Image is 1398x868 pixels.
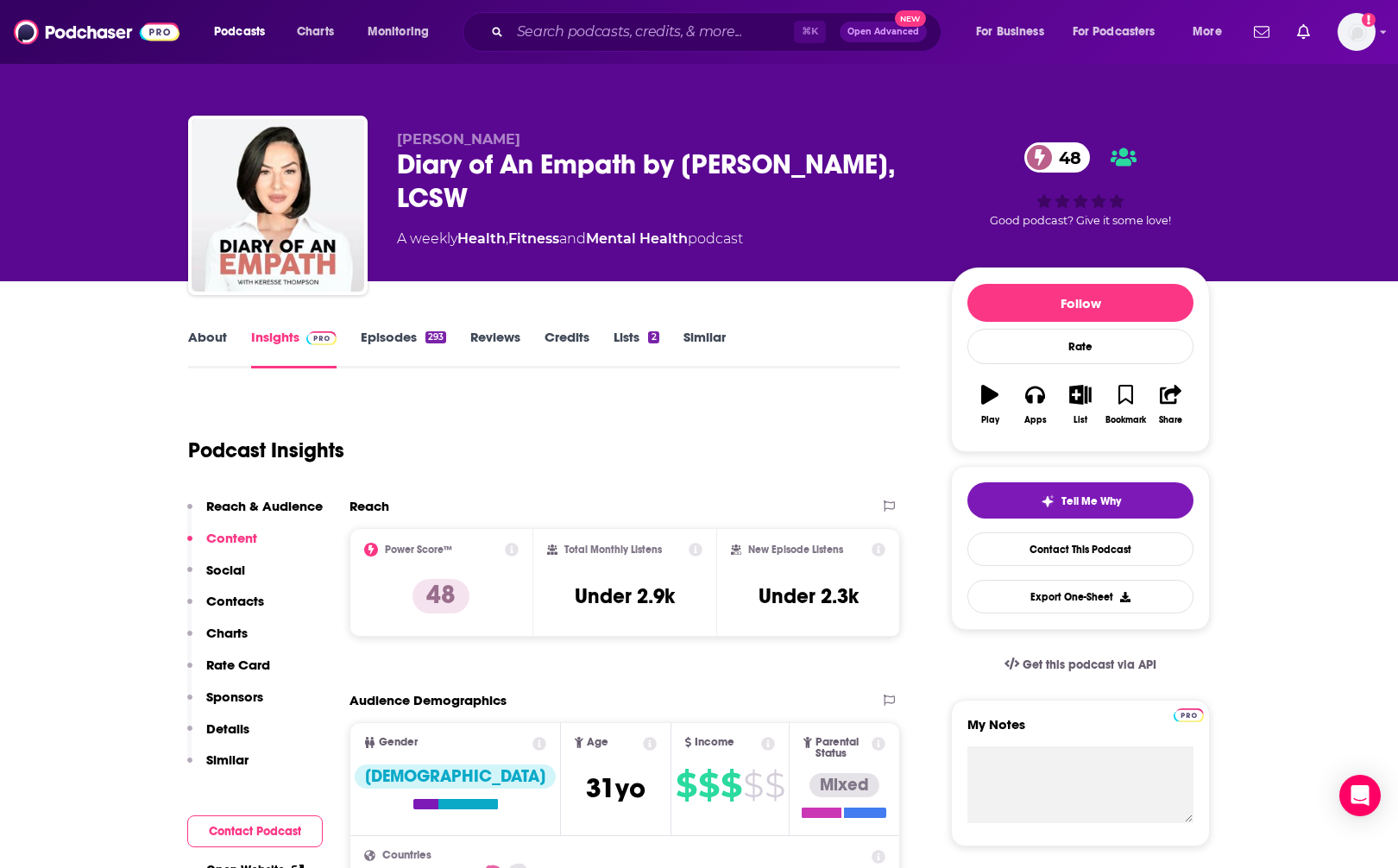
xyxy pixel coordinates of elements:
p: Details [206,720,249,737]
span: Podcasts [214,20,265,44]
a: Similar [683,329,726,368]
img: Diary of An Empath by Keresse Thompson, LCSW [192,119,364,292]
a: Charts [286,18,344,46]
p: Similar [206,752,249,768]
p: Rate Card [206,657,270,673]
div: [DEMOGRAPHIC_DATA] [355,764,556,789]
div: A weekly podcast [397,229,743,249]
button: Contact Podcast [187,815,323,847]
span: $ [698,771,719,799]
span: Charts [297,20,334,44]
a: InsightsPodchaser Pro [251,329,337,368]
button: Play [967,374,1012,436]
button: Charts [187,625,248,657]
span: $ [721,771,741,799]
h2: Power Score™ [385,544,452,556]
button: open menu [202,18,287,46]
span: Tell Me Why [1061,494,1121,508]
button: List [1058,374,1103,436]
button: open menu [356,18,451,46]
input: Search podcasts, credits, & more... [510,18,794,46]
a: 48 [1024,142,1090,173]
button: Contacts [187,593,264,625]
button: Reach & Audience [187,498,323,530]
span: Good podcast? Give it some love! [990,214,1171,227]
img: Podchaser - Follow, Share and Rate Podcasts [14,16,179,48]
button: Details [187,720,249,752]
button: Open AdvancedNew [840,22,927,42]
button: Rate Card [187,657,270,689]
span: Monitoring [368,20,429,44]
img: Podchaser Pro [1174,708,1204,722]
a: Reviews [470,329,520,368]
span: Countries [382,850,431,861]
span: Age [587,737,608,748]
div: Rate [967,329,1193,364]
h2: Total Monthly Listens [564,544,662,556]
span: $ [765,771,784,799]
label: My Notes [967,716,1193,746]
a: Show notifications dropdown [1247,17,1276,47]
div: Apps [1024,415,1047,425]
button: Content [187,530,257,562]
span: For Podcasters [1073,20,1156,44]
a: Show notifications dropdown [1290,17,1317,47]
a: Get this podcast via API [991,644,1170,686]
button: Follow [967,284,1193,322]
a: Pro website [1174,706,1204,722]
a: Lists2 [614,329,658,368]
button: open menu [1181,18,1244,46]
div: 48Good podcast? Give it some love! [951,131,1210,238]
span: 31 yo [586,771,645,805]
span: [PERSON_NAME] [397,131,520,148]
button: Similar [187,752,249,783]
button: open menu [964,18,1066,46]
h2: Reach [349,498,389,514]
button: tell me why sparkleTell Me Why [967,482,1193,519]
span: Parental Status [815,737,869,759]
div: Share [1159,415,1182,425]
a: About [188,329,227,368]
p: Social [206,562,245,578]
a: Credits [545,329,589,368]
h2: New Episode Listens [748,544,843,556]
h3: Under 2.9k [575,583,675,609]
span: Get this podcast via API [1023,657,1156,672]
span: Income [695,737,734,748]
div: Search podcasts, credits, & more... [479,12,958,52]
a: Health [457,230,506,247]
img: tell me why sparkle [1041,494,1055,508]
div: Play [981,415,999,425]
span: For Business [976,20,1044,44]
div: 2 [648,331,658,343]
a: Episodes293 [361,329,446,368]
span: $ [676,771,696,799]
div: List [1074,415,1087,425]
img: User Profile [1338,13,1376,51]
span: More [1193,20,1222,44]
span: , [506,230,508,247]
span: Gender [379,737,418,748]
p: Reach & Audience [206,498,323,514]
a: Fitness [508,230,559,247]
div: 293 [425,331,446,343]
span: New [895,10,926,27]
p: Charts [206,625,248,641]
p: Sponsors [206,689,263,705]
button: Social [187,562,245,594]
h1: Podcast Insights [188,437,344,463]
p: 48 [412,579,469,613]
svg: Add a profile image [1362,13,1376,27]
span: $ [743,771,763,799]
button: Bookmark [1103,374,1148,436]
h2: Audience Demographics [349,692,507,708]
p: Content [206,530,257,546]
button: Show profile menu [1338,13,1376,51]
a: Contact This Podcast [967,532,1193,566]
span: ⌘ K [794,21,826,43]
a: Mental Health [586,230,688,247]
img: Podchaser Pro [306,331,337,345]
button: Share [1149,374,1193,436]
